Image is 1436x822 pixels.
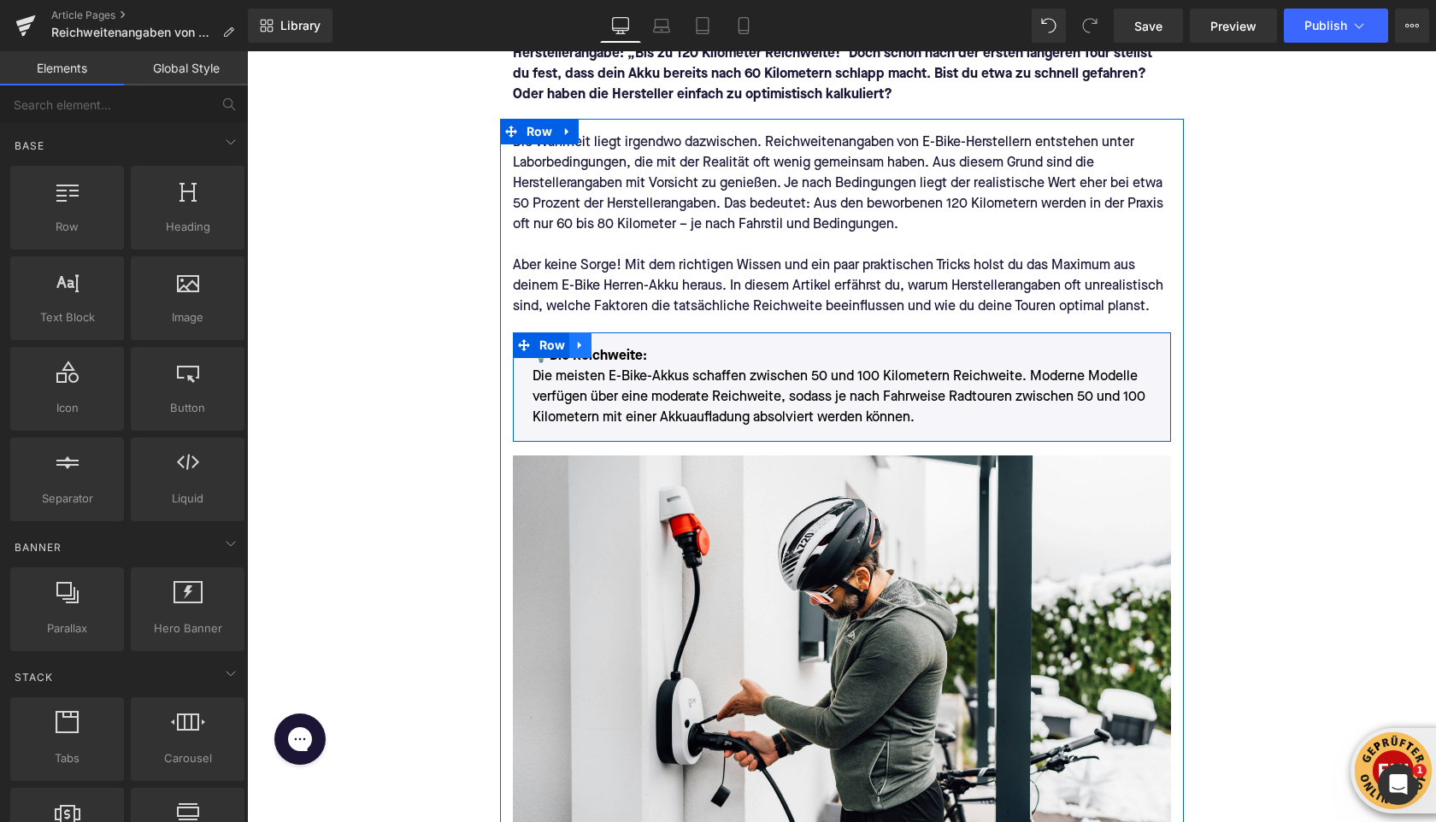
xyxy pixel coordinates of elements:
[285,295,904,377] p: Die meisten E-Bike-Akkus schaffen zwischen 50 und 100 Kilometern Reichweite. Moderne Modelle verf...
[15,490,119,508] span: Separator
[1032,9,1066,43] button: Undo
[51,9,248,22] a: Article Pages
[682,9,723,43] a: Tablet
[275,68,310,93] span: Row
[309,68,332,93] a: Expand / Collapse
[1413,764,1427,778] span: 1
[248,9,333,43] a: New Library
[136,399,239,417] span: Button
[280,18,321,33] span: Library
[19,656,87,719] iframe: Gorgias live chat messenger
[1395,9,1429,43] button: More
[1378,764,1419,805] iframe: Intercom live chat
[15,399,119,417] span: Icon
[15,218,119,236] span: Row
[1284,9,1388,43] button: Publish
[15,749,119,767] span: Tabs
[136,218,239,236] span: Heading
[13,138,46,154] span: Base
[1304,19,1347,32] span: Publish
[285,298,400,312] font: 💡Die Reichweite:
[51,26,215,39] span: Reichweitenangaben von Herstellern im Realitätscheck
[1134,17,1162,35] span: Save
[1190,9,1277,43] a: Preview
[288,281,323,307] span: Row
[15,619,119,637] span: Parallax
[13,539,63,555] span: Banner
[136,619,239,637] span: Hero Banner
[136,308,239,326] span: Image
[13,669,55,685] span: Stack
[124,51,248,85] a: Global Style
[136,749,239,767] span: Carousel
[136,490,239,508] span: Liquid
[1210,17,1256,35] span: Preview
[266,204,924,266] div: Aber keine Sorge! Mit dem richtigen Wissen und ein paar praktischen Tricks holst du das Maximum a...
[723,9,764,43] a: Mobile
[641,9,682,43] a: Laptop
[266,81,924,184] div: Die Wahrheit liegt irgendwo dazwischen. Reichweitenangaben von E-Bike-Herstellern entstehen unter...
[322,281,344,307] a: Expand / Collapse
[600,9,641,43] a: Desktop
[15,308,119,326] span: Text Block
[1073,9,1107,43] button: Redo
